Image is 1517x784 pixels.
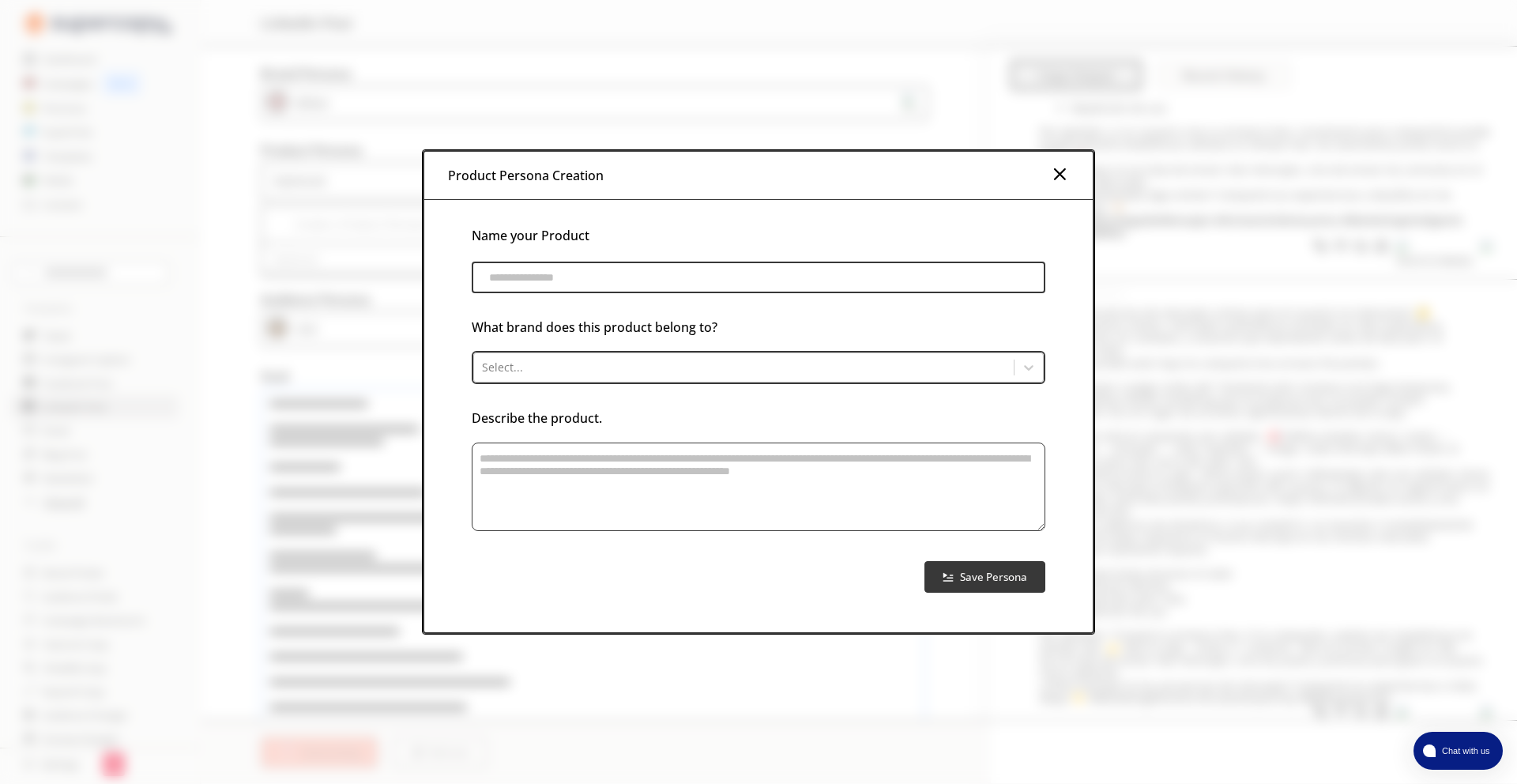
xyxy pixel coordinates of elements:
[448,164,604,187] h3: Product Persona Creation
[960,570,1027,584] b: Save Persona
[1436,744,1493,757] span: Chat with us
[472,443,1045,531] textarea: product-persona-input-textarea
[472,315,1045,339] h3: What brand does this product belong to?
[1050,164,1069,187] button: Close
[1050,164,1069,183] img: Close
[472,262,1045,293] input: product-persona-input-input
[472,406,1045,430] h3: Describe the product.
[924,561,1045,593] button: Save Persona
[1413,732,1503,770] button: atlas-launcher
[472,224,1045,247] h3: Name your Product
